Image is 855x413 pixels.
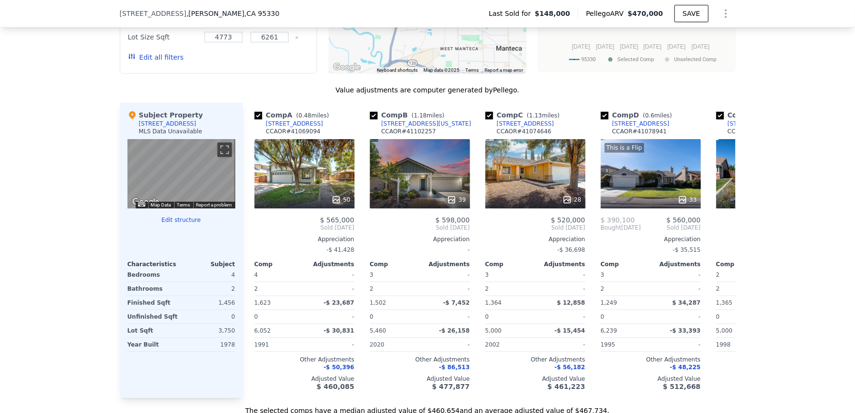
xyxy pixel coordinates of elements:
span: 4 [255,271,258,278]
span: $ 461,223 [548,383,585,390]
span: $ 512,668 [663,383,701,390]
div: Year Built [128,338,179,351]
div: Map [128,139,235,208]
div: Appreciation [601,235,701,243]
span: -$ 35,515 [673,246,701,253]
text: [DATE] [620,43,638,50]
div: CCAOR # 41069094 [266,128,321,135]
button: Show Options [716,4,736,23]
a: [STREET_ADDRESS] [601,120,670,128]
span: 0.6 [645,112,654,119]
div: 1,456 [183,296,235,310]
button: Keyboard shortcuts [377,67,418,74]
span: 0 [370,313,374,320]
span: Bought [601,224,622,232]
div: Finished Sqft [128,296,179,310]
div: Unfinished Sqft [128,310,179,323]
span: $148,000 [535,9,571,18]
text: [DATE] [643,43,662,50]
img: Google [130,196,162,208]
span: $470,000 [628,10,664,17]
span: 1,502 [370,299,386,306]
div: Other Adjustments [601,356,701,363]
button: Toggle fullscreen view [217,142,232,157]
span: $ 560,000 [666,216,701,224]
img: Google [331,61,363,74]
div: Appreciation [716,235,817,243]
div: 28 [562,195,581,205]
div: 4 [183,268,235,282]
div: - [422,338,470,351]
text: [DATE] [691,43,710,50]
span: 3 [601,271,605,278]
div: Comp [485,260,536,268]
span: -$ 50,396 [324,364,355,371]
a: Open this area in Google Maps (opens a new window) [331,61,363,74]
span: 6,052 [255,327,271,334]
span: ( miles) [523,112,563,119]
span: 1.18 [414,112,427,119]
span: $ 34,287 [673,299,701,306]
div: [STREET_ADDRESS] [613,120,670,128]
a: Report a map error [485,67,523,73]
div: [DATE] [601,224,641,232]
text: [DATE] [667,43,686,50]
div: Adjusted Value [485,375,586,383]
div: Adjustments [651,260,701,268]
span: 5,460 [370,327,386,334]
span: Sold [DATE] [485,224,586,232]
div: 2 [183,282,235,296]
a: Open this area in Google Maps (opens a new window) [130,196,162,208]
div: Adjusted Value [370,375,470,383]
div: 2020 [370,338,418,351]
div: CCAOR # 41102257 [382,128,436,135]
span: , CA 95330 [244,10,280,17]
div: Comp [601,260,651,268]
text: [DATE] [596,43,614,50]
div: Other Adjustments [370,356,470,363]
span: 1,623 [255,299,271,306]
span: 2 [716,271,720,278]
span: $ 477,877 [432,383,470,390]
span: $ 12,858 [557,299,586,306]
div: - [537,268,586,282]
div: 2 [716,282,765,296]
div: Value adjustments are computer generated by Pellego . [120,85,736,95]
div: 1998 [716,338,765,351]
button: Clear [295,36,299,39]
div: This is a Flip [605,143,644,153]
div: Bathrooms [128,282,179,296]
div: Comp A [255,110,333,120]
div: 2 [370,282,418,296]
text: [DATE] [572,43,590,50]
div: Adjusted Value [601,375,701,383]
a: [STREET_ADDRESS] [716,120,785,128]
div: Comp B [370,110,448,120]
div: 39 [447,195,466,205]
div: 33 [678,195,697,205]
div: Street View [128,139,235,208]
span: -$ 33,393 [670,327,701,334]
button: Edit structure [128,216,235,224]
div: Lot Sqft [128,324,179,337]
button: Keyboard shortcuts [138,202,145,206]
a: [STREET_ADDRESS][US_STATE] [370,120,472,128]
span: Sold [DATE] [370,224,470,232]
span: $ 520,000 [551,216,585,224]
span: Sold [DATE] [641,224,701,232]
span: 3 [485,271,489,278]
div: 1978 [183,338,235,351]
a: [STREET_ADDRESS] [485,120,554,128]
div: MLS Data Unavailable [139,128,203,135]
div: 2 [601,282,649,296]
span: Sold [DATE] [716,224,817,232]
div: Characteristics [128,260,181,268]
div: [STREET_ADDRESS] [266,120,323,128]
span: ( miles) [293,112,333,119]
div: - [306,310,355,323]
div: [STREET_ADDRESS] [497,120,554,128]
span: Sold [DATE] [255,224,355,232]
div: Adjustments [305,260,355,268]
span: 1,365 [716,299,733,306]
div: Subject Property [128,110,203,120]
